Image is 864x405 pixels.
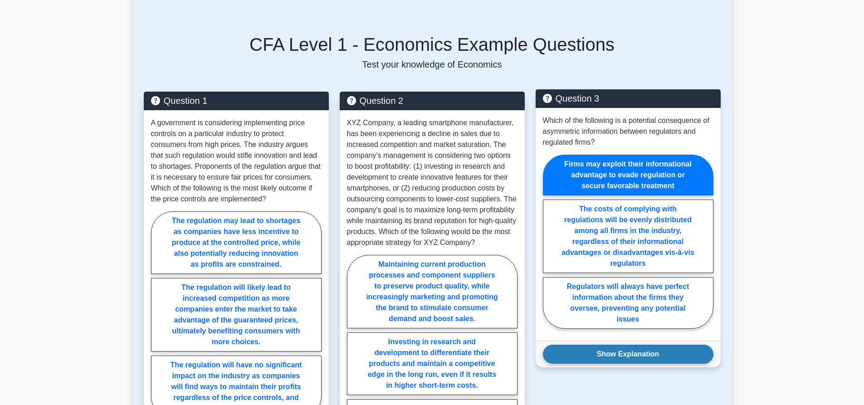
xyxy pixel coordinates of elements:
label: Regulators will always have perfect information about the firms they oversee, preventing any pote... [543,277,713,329]
p: A government is considering implementing price controls on a particular industry to protect consu... [151,117,322,205]
label: The regulation will likely lead to increased competition as more companies enter the market to ta... [151,278,322,351]
button: Show Explanation [543,345,713,364]
label: Maintaining current production processes and component suppliers to preserve product quality, whi... [347,255,517,328]
label: The regulation may lead to shortages as companies have less incentive to produce at the controlle... [151,211,322,274]
h5: CFA Level 1 - Economics Example Questions [144,34,721,55]
p: Which of the following is a potential consequence of asymmetric information between regulators an... [543,115,713,148]
label: The costs of complying with regulations will be evenly distributed among all firms in the industr... [543,200,713,273]
label: Investing in research and development to differentiate their products and maintain a competitive ... [347,332,517,395]
h5: Question 1 [151,95,322,106]
label: Firms may exploit their informational advantage to evade regulation or secure favorable treatment [543,155,713,195]
p: XYZ Company, a leading smartphone manufacturer, has been experiencing a decline in sales due to i... [347,117,517,248]
h5: Question 3 [543,93,713,104]
h5: Question 2 [347,95,517,106]
p: Test your knowledge of Economics [144,59,721,70]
